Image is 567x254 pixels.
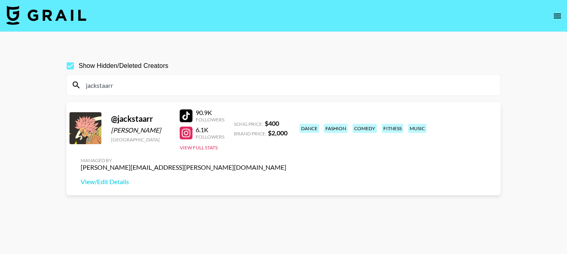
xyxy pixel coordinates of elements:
div: 6.1K [196,126,224,134]
div: 90.9K [196,109,224,117]
input: Search by User Name [81,79,496,91]
a: View/Edit Details [81,178,286,186]
div: dance [299,124,319,133]
strong: $ 400 [265,119,279,127]
div: music [408,124,426,133]
span: Show Hidden/Deleted Creators [79,61,169,71]
img: Grail Talent [6,6,86,25]
div: @ jackstaarr [111,114,170,124]
div: Followers [196,134,224,140]
div: [PERSON_NAME] [111,126,170,134]
div: comedy [353,124,377,133]
div: fashion [324,124,348,133]
button: View Full Stats [180,145,218,151]
div: Followers [196,117,224,123]
div: [PERSON_NAME][EMAIL_ADDRESS][PERSON_NAME][DOMAIN_NAME] [81,163,286,171]
div: Managed By [81,157,286,163]
div: [GEOGRAPHIC_DATA] [111,137,170,143]
span: Brand Price: [234,131,266,137]
strong: $ 2,000 [268,129,287,137]
span: Song Price: [234,121,263,127]
button: open drawer [549,8,565,24]
div: fitness [382,124,403,133]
